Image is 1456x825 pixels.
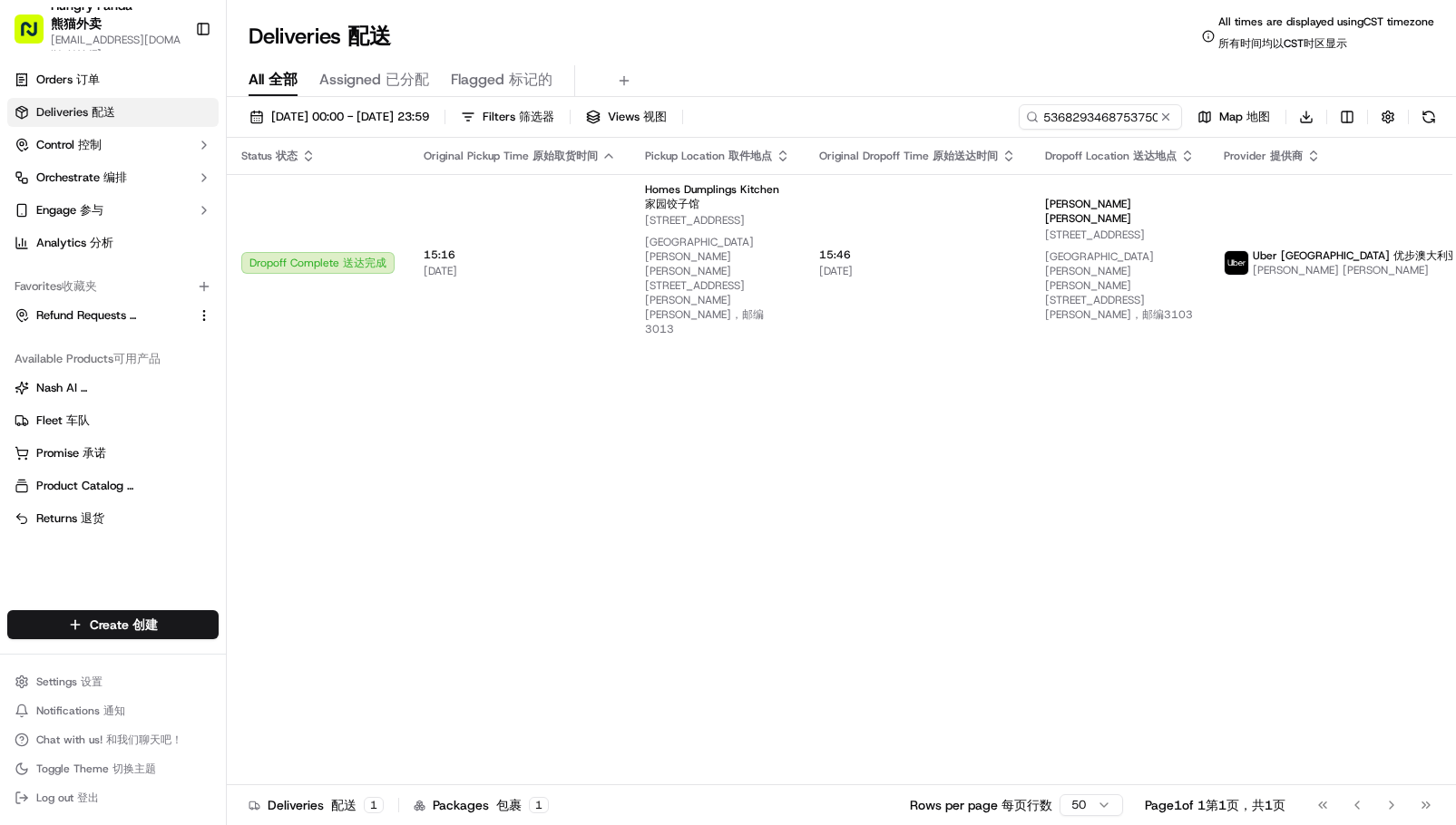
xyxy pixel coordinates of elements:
div: Page 1 of 1 [1145,796,1285,814]
div: Available Products [7,345,219,374]
button: Filters 筛选器 [453,104,562,130]
span: 通知 [103,704,125,718]
a: Promise 承诺 [15,445,211,461]
span: Returns [36,510,104,527]
button: Engage 参与 [7,196,219,225]
span: 熊猫外卖 [51,15,102,32]
span: 登出 [77,791,99,805]
span: Toggle Theme [36,762,156,776]
button: Product Catalog 产品目录 [7,471,219,500]
span: 全部 [269,70,298,89]
button: [EMAIL_ADDRESS][DOMAIN_NAME] [51,33,181,62]
div: Favorites [7,272,219,301]
span: [PERSON_NAME] [1045,197,1195,226]
span: 承诺 [83,445,106,461]
button: Returns 退货 [7,504,219,533]
span: 每页行数 [1002,797,1052,813]
span: 所有时间均以CST时区显示 [1218,36,1347,51]
span: 分析 [90,235,113,250]
button: Orchestrate 编排 [7,163,219,192]
span: Provider [1224,149,1303,163]
span: Flagged [451,69,552,91]
span: Product Catalog [36,478,151,494]
span: 配送 [331,797,357,813]
span: 已分配 [386,70,429,89]
span: 控制 [78,137,102,152]
a: Analytics 分析 [7,228,219,257]
span: Engage [36,202,103,218]
button: Fleet 车队 [7,406,219,435]
span: All times are displayed using CST timezone [1218,15,1434,58]
span: Filters [483,109,554,125]
p: Rows per page [910,796,1052,814]
a: Deliveries 配送 [7,98,219,127]
span: Views [608,109,667,125]
span: Create [90,616,158,634]
span: 订单 [76,72,100,87]
button: Nash AI 纳什人工智能 [7,374,219,403]
span: Map [1219,109,1270,125]
span: Log out [36,791,99,805]
span: 切换主题 [112,762,156,776]
h1: Deliveries [249,22,391,51]
span: 配送 [347,22,391,51]
span: 15:46 [819,247,1016,262]
span: 第1页，共1页 [1206,797,1285,813]
span: 车队 [66,412,90,428]
span: Orchestrate [36,170,127,186]
span: [STREET_ADDRESS] [1045,228,1195,329]
span: 原始取货时间 [533,149,598,163]
span: 包裹 [496,797,522,813]
span: [PERSON_NAME] [1343,263,1429,277]
span: Analytics [36,235,113,251]
span: Orders [36,72,100,88]
span: 收藏夹 [62,278,97,294]
span: 取件地点 [728,149,772,163]
button: Log out 登出 [7,785,219,810]
span: 参与 [80,202,103,218]
span: 15:16 [424,247,616,262]
span: [DATE] [819,264,1016,278]
span: [GEOGRAPHIC_DATA][PERSON_NAME][PERSON_NAME][STREET_ADDRESS][PERSON_NAME][PERSON_NAME]，邮编3013 [645,235,764,336]
span: Chat with us! [36,733,182,747]
button: Promise 承诺 [7,439,219,468]
span: 送达地点 [1133,149,1177,163]
span: 和我们聊天吧！ [106,733,182,747]
span: 编排 [103,170,127,185]
button: Hungry Panda 熊猫外卖[EMAIL_ADDRESS][DOMAIN_NAME] [7,7,188,51]
button: Settings 设置 [7,669,219,694]
div: Deliveries [249,796,384,814]
span: [DATE] [424,264,616,278]
div: 1 [529,797,549,813]
span: Dropoff Location [1045,149,1177,163]
span: Refund Requests [36,307,151,324]
span: 设置 [81,675,103,689]
button: Notifications 通知 [7,698,219,723]
span: 配送 [92,104,115,120]
span: 家园饺子馆 [645,197,699,211]
span: Original Pickup Time [424,149,598,163]
a: Returns 退货 [15,510,211,527]
span: 创建 [132,616,158,633]
span: Assigned [319,69,429,91]
span: Nash AI [36,380,151,396]
button: Refund Requests 退款请求 [7,301,219,330]
button: Views 视图 [578,104,675,130]
span: Pickup Location [645,149,772,163]
button: Control 控制 [7,131,219,160]
span: Deliveries [36,104,115,121]
span: 标记的 [509,70,552,89]
span: 提供商 [1270,149,1303,163]
div: Packages [414,796,549,814]
span: Notifications [36,704,125,718]
button: Toggle Theme 切换主题 [7,756,219,781]
span: [PERSON_NAME] [1045,211,1131,226]
a: Nash AI 纳什人工智能 [15,380,211,396]
span: 原始送达时间 [933,149,998,163]
button: Refresh [1416,104,1441,130]
span: [DATE] 00:00 - [DATE] 23:59 [271,109,429,125]
a: Orders 订单 [7,65,219,94]
img: uber-new-logo.jpeg [1225,251,1248,275]
span: 退货 [81,510,104,526]
span: Original Dropoff Time [819,149,998,163]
